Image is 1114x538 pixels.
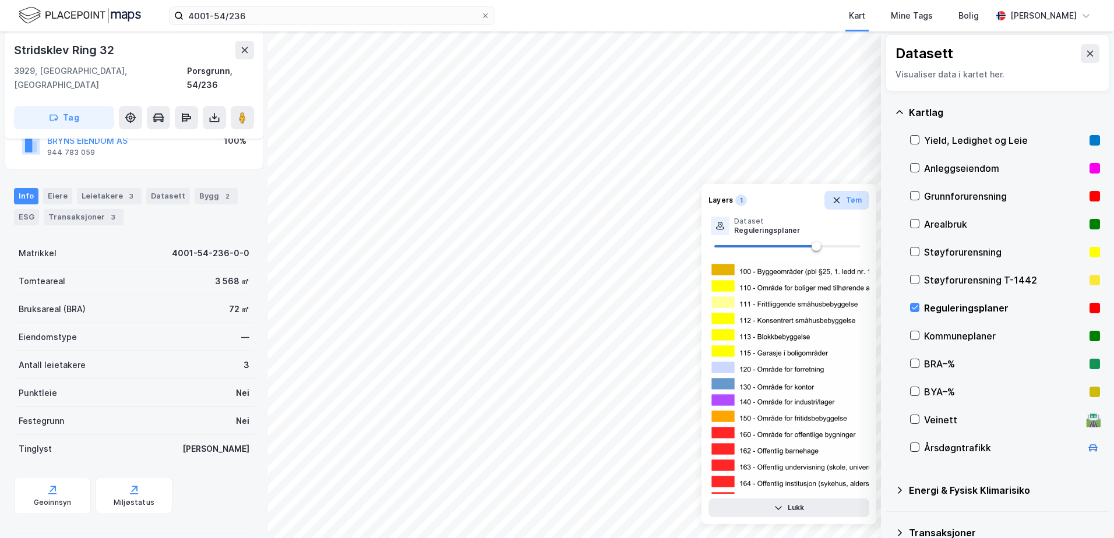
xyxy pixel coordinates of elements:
div: Leietakere [77,188,142,204]
div: Transaksjoner [44,209,124,225]
div: Tinglyst [19,442,52,456]
div: 100% [224,134,246,148]
div: Dataset [734,217,800,226]
div: Anleggseiendom [924,161,1085,175]
div: 72 ㎡ [229,302,249,316]
div: BRA–% [924,357,1085,371]
div: Kommuneplaner [924,329,1085,343]
div: Geoinnsyn [34,498,72,507]
div: Energi & Fysisk Klimarisiko [909,483,1100,497]
div: Porsgrunn, 54/236 [187,64,255,92]
div: 944 783 059 [47,148,95,157]
div: Bygg [195,188,238,204]
div: Nei [236,414,249,428]
div: BYA–% [924,385,1085,399]
div: 2 [221,190,233,202]
div: Festegrunn [19,414,64,428]
div: Nei [236,386,249,400]
div: 4001-54-236-0-0 [172,246,249,260]
input: Søk på adresse, matrikkel, gårdeiere, leietakere eller personer [184,7,481,24]
div: Kartlag [909,105,1100,119]
div: [PERSON_NAME] [182,442,249,456]
div: Stridsklev Ring 32 [14,41,116,59]
div: Reguleringsplaner [734,226,800,235]
button: Tag [14,106,114,129]
div: Datasett [146,188,190,204]
iframe: Chat Widget [1056,482,1114,538]
div: Støyforurensning [924,245,1085,259]
div: Veinett [924,413,1081,427]
div: 3 568 ㎡ [215,274,249,288]
div: 3929, [GEOGRAPHIC_DATA], [GEOGRAPHIC_DATA] [14,64,187,92]
div: Punktleie [19,386,57,400]
div: Bruksareal (BRA) [19,302,86,316]
div: Datasett [896,44,953,63]
div: — [241,330,249,344]
div: 1 [735,194,747,206]
div: 3 [107,211,119,223]
div: [PERSON_NAME] [1010,9,1077,23]
div: Arealbruk [924,217,1085,231]
div: Tomteareal [19,274,65,288]
div: Miljøstatus [114,498,154,507]
button: Lukk [708,498,869,517]
div: Yield, Ledighet og Leie [924,133,1085,147]
div: Kart [849,9,865,23]
img: logo.f888ab2527a4732fd821a326f86c7f29.svg [19,5,141,26]
div: 🛣️ [1085,412,1101,427]
div: Matrikkel [19,246,57,260]
div: Reguleringsplaner [924,301,1085,315]
div: ESG [14,209,39,225]
div: Støyforurensning T-1442 [924,273,1085,287]
div: 3 [125,190,137,202]
div: Bolig [958,9,979,23]
div: Layers [708,196,733,205]
div: Antall leietakere [19,358,86,372]
div: Visualiser data i kartet her. [896,68,1099,82]
div: Info [14,188,38,204]
div: Årsdøgntrafikk [924,441,1081,455]
div: Kontrollprogram for chat [1056,482,1114,538]
div: Eiendomstype [19,330,77,344]
div: 3 [244,358,249,372]
div: Grunnforurensning [924,189,1085,203]
div: Mine Tags [891,9,933,23]
button: Tøm [824,191,869,210]
div: Eiere [43,188,72,204]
